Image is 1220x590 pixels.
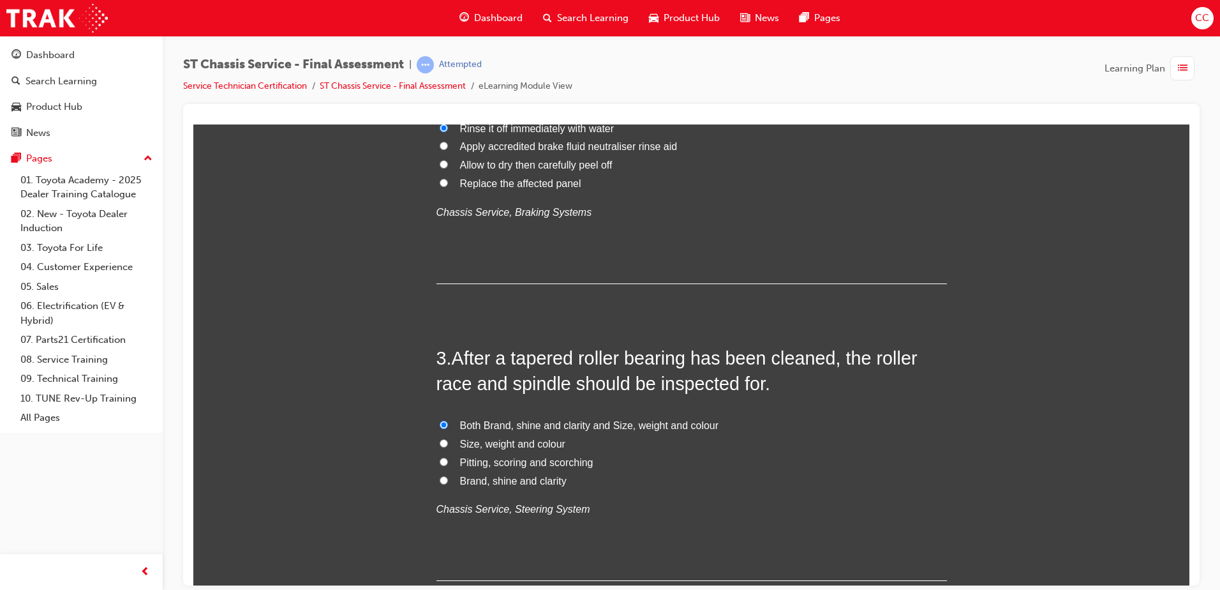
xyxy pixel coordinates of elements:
span: prev-icon [140,564,150,580]
span: news-icon [740,10,750,26]
a: 08. Service Training [15,350,158,370]
li: eLearning Module View [479,79,572,94]
span: up-icon [144,151,152,167]
span: Pages [814,11,840,26]
span: guage-icon [459,10,469,26]
input: Both Brand, shine and clarity and Size, weight and colour [246,296,255,305]
div: Attempted [439,59,482,71]
button: Pages [5,147,158,170]
span: Search Learning [557,11,629,26]
span: Size, weight and colour [267,314,372,325]
span: learningRecordVerb_ATTEMPT-icon [417,56,434,73]
div: Dashboard [26,48,75,63]
div: Pages [26,151,52,166]
span: Product Hub [664,11,720,26]
span: car-icon [11,102,21,113]
span: news-icon [11,128,21,139]
span: News [755,11,779,26]
span: search-icon [11,76,20,87]
a: 03. Toyota For Life [15,238,158,258]
a: Product Hub [5,95,158,119]
button: Learning Plan [1105,56,1200,80]
a: ST Chassis Service - Final Assessment [320,80,466,91]
a: search-iconSearch Learning [533,5,639,31]
div: News [26,126,50,140]
span: search-icon [543,10,552,26]
a: 01. Toyota Academy - 2025 Dealer Training Catalogue [15,170,158,204]
a: 06. Electrification (EV & Hybrid) [15,296,158,330]
em: Chassis Service, Braking Systems [243,82,399,93]
a: 02. New - Toyota Dealer Induction [15,204,158,238]
span: Both Brand, shine and clarity and Size, weight and colour [267,296,526,306]
button: CC [1191,7,1214,29]
input: Pitting, scoring and scorching [246,333,255,342]
span: car-icon [649,10,658,26]
span: Brand, shine and clarity [267,351,373,362]
a: 04. Customer Experience [15,257,158,277]
span: list-icon [1178,61,1187,77]
input: Size, weight and colour [246,315,255,323]
a: 05. Sales [15,277,158,297]
span: | [409,57,412,72]
a: 10. TUNE Rev-Up Training [15,389,158,409]
button: DashboardSearch LearningProduct HubNews [5,41,158,147]
a: Search Learning [5,70,158,93]
a: guage-iconDashboard [449,5,533,31]
span: Dashboard [474,11,523,26]
h2: 3 . [243,221,754,273]
span: CC [1195,11,1209,26]
span: guage-icon [11,50,21,61]
span: pages-icon [11,153,21,165]
input: Replace the affected panel [246,54,255,63]
input: Brand, shine and clarity [246,352,255,360]
a: All Pages [15,408,158,428]
img: Trak [6,4,108,33]
a: pages-iconPages [789,5,851,31]
em: Chassis Service, Steering System [243,379,397,390]
span: Allow to dry then carefully peel off [267,35,419,46]
span: ST Chassis Service - Final Assessment [183,57,404,72]
a: Service Technician Certification [183,80,307,91]
span: After a tapered roller bearing has been cleaned, the roller race and spindle should be inspected ... [243,223,724,269]
a: Dashboard [5,43,158,67]
a: car-iconProduct Hub [639,5,730,31]
span: Replace the affected panel [267,54,388,64]
a: 09. Technical Training [15,369,158,389]
span: Learning Plan [1105,61,1165,76]
a: news-iconNews [730,5,789,31]
span: pages-icon [800,10,809,26]
div: Search Learning [26,74,97,89]
span: Apply accredited brake fluid neutraliser rinse aid [267,17,484,27]
span: Pitting, scoring and scorching [267,333,400,344]
div: Product Hub [26,100,82,114]
input: Allow to dry then carefully peel off [246,36,255,44]
input: Apply accredited brake fluid neutraliser rinse aid [246,17,255,26]
a: 07. Parts21 Certification [15,330,158,350]
a: News [5,121,158,145]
